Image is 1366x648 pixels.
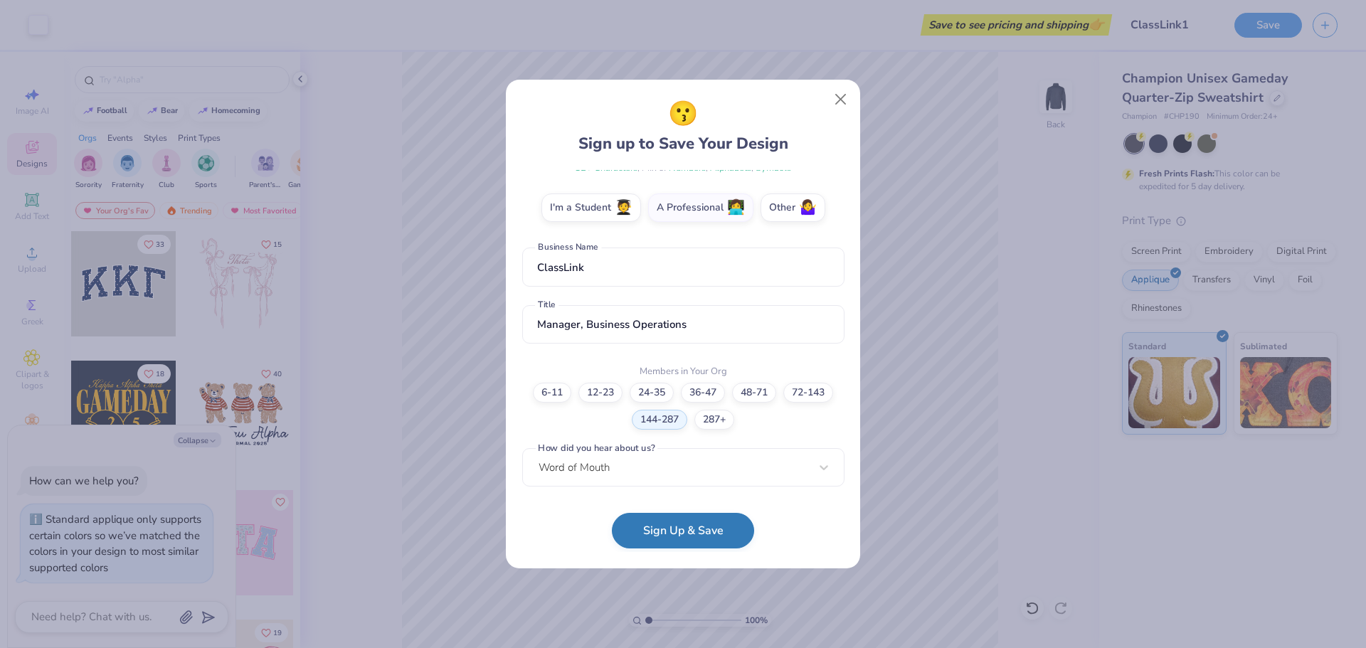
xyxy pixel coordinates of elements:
[648,193,753,222] label: A Professional
[727,200,745,216] span: 👩‍💻
[694,410,734,430] label: 287+
[575,161,637,174] span: 12 + Characters
[632,410,687,430] label: 144-287
[756,161,791,174] span: Symbols
[578,383,623,403] label: 12-23
[578,96,788,156] div: Sign up to Save Your Design
[533,383,571,403] label: 6-11
[536,441,657,455] label: How did you hear about us?
[612,513,754,548] button: Sign Up & Save
[827,86,854,113] button: Close
[615,200,632,216] span: 🧑‍🎓
[681,383,725,403] label: 36-47
[541,193,641,222] label: I'm a Student
[732,383,776,403] label: 48-71
[669,161,706,174] span: Numbers
[710,161,751,174] span: Alphabets
[783,383,833,403] label: 72-143
[630,383,674,403] label: 24-35
[761,193,825,222] label: Other
[640,365,727,379] label: Members in Your Org
[799,200,817,216] span: 🤷‍♀️
[668,96,698,132] span: 😗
